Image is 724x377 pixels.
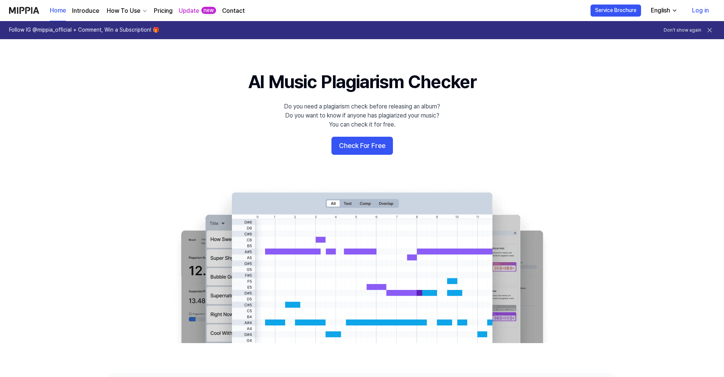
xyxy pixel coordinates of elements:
a: Home [50,0,66,21]
button: Check For Free [331,137,393,155]
a: Update [179,6,199,15]
div: English [649,6,672,15]
a: Contact [222,6,245,15]
button: Service Brochure [591,5,641,17]
button: How To Use [105,6,148,15]
div: How To Use [105,6,142,15]
h1: Follow IG @mippia_official + Comment, Win a Subscription! 🎁 [9,26,159,34]
a: Introduce [72,6,99,15]
img: main Image [166,185,558,343]
h1: AI Music Plagiarism Checker [248,69,476,95]
div: new [201,7,216,14]
button: English [645,3,682,18]
a: Pricing [154,6,173,15]
div: Do you need a plagiarism check before releasing an album? Do you want to know if anyone has plagi... [284,102,440,129]
button: Don't show again [664,27,701,34]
